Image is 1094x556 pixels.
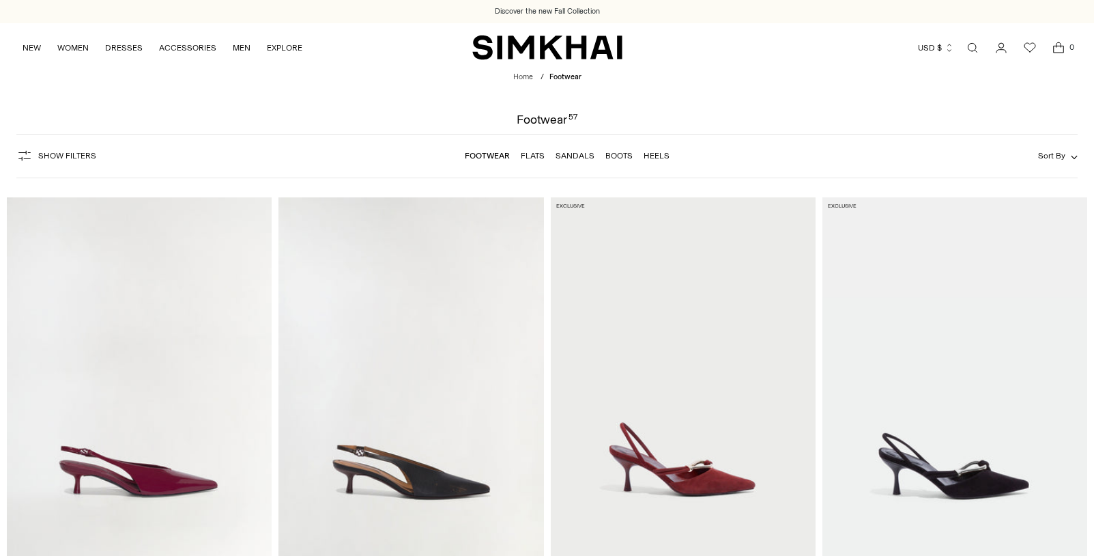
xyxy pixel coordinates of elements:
[918,33,954,63] button: USD $
[1065,41,1078,53] span: 0
[605,151,633,161] a: Boots
[568,113,577,126] div: 57
[233,33,250,63] a: MEN
[23,33,41,63] a: NEW
[521,151,545,161] a: Flats
[959,34,986,61] a: Open search modal
[541,72,544,83] div: /
[1038,151,1065,161] span: Sort By
[549,72,581,81] span: Footwear
[513,72,581,83] nav: breadcrumbs
[1045,34,1072,61] a: Open cart modal
[16,145,96,167] button: Show Filters
[556,151,594,161] a: Sandals
[465,151,510,161] a: Footwear
[1038,148,1078,163] button: Sort By
[1016,34,1043,61] a: Wishlist
[988,34,1015,61] a: Go to the account page
[644,151,670,161] a: Heels
[472,34,622,61] a: SIMKHAI
[495,6,600,17] a: Discover the new Fall Collection
[465,141,670,170] nav: Linked collections
[105,33,143,63] a: DRESSES
[513,72,533,81] a: Home
[38,151,96,161] span: Show Filters
[57,33,89,63] a: WOMEN
[159,33,216,63] a: ACCESSORIES
[267,33,302,63] a: EXPLORE
[517,113,577,126] h1: Footwear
